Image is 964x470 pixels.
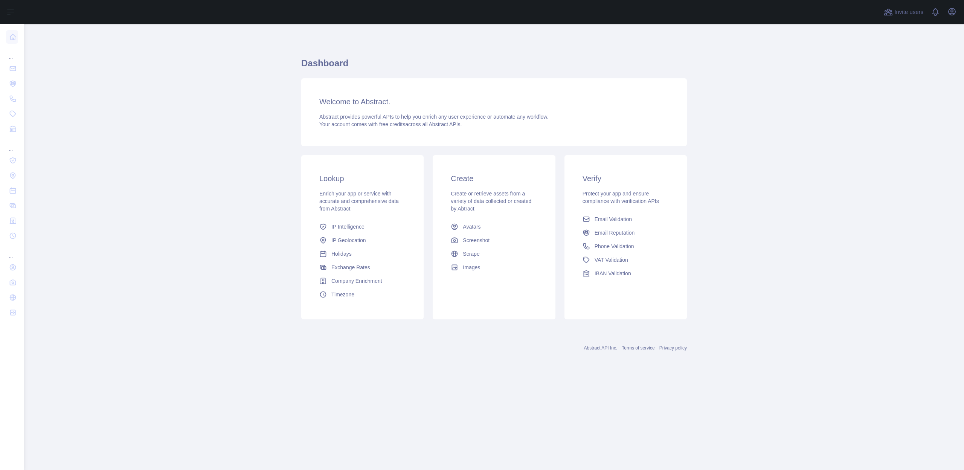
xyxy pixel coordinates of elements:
[595,270,631,277] span: IBAN Validation
[463,250,479,258] span: Scrape
[894,8,923,17] span: Invite users
[583,191,659,204] span: Protect your app and ensure compliance with verification APIs
[331,264,370,271] span: Exchange Rates
[882,6,925,18] button: Invite users
[316,288,409,301] a: Timezone
[6,244,18,259] div: ...
[331,277,382,285] span: Company Enrichment
[622,345,654,351] a: Terms of service
[595,229,635,237] span: Email Reputation
[580,212,672,226] a: Email Validation
[595,256,628,264] span: VAT Validation
[6,137,18,152] div: ...
[331,237,366,244] span: IP Geolocation
[451,191,531,212] span: Create or retrieve assets from a variety of data collected or created by Abtract
[583,173,669,184] h3: Verify
[331,223,365,230] span: IP Intelligence
[448,220,540,233] a: Avatars
[316,220,409,233] a: IP Intelligence
[448,261,540,274] a: Images
[448,247,540,261] a: Scrape
[319,121,462,127] span: Your account comes with across all Abstract APIs.
[316,247,409,261] a: Holidays
[316,233,409,247] a: IP Geolocation
[580,226,672,240] a: Email Reputation
[595,243,634,250] span: Phone Validation
[316,261,409,274] a: Exchange Rates
[580,267,672,280] a: IBAN Validation
[463,264,480,271] span: Images
[580,253,672,267] a: VAT Validation
[331,250,352,258] span: Holidays
[319,191,399,212] span: Enrich your app or service with accurate and comprehensive data from Abstract
[319,114,549,120] span: Abstract provides powerful APIs to help you enrich any user experience or automate any workflow.
[659,345,687,351] a: Privacy policy
[319,96,669,107] h3: Welcome to Abstract.
[6,45,18,60] div: ...
[451,173,537,184] h3: Create
[584,345,618,351] a: Abstract API Inc.
[463,237,490,244] span: Screenshot
[448,233,540,247] a: Screenshot
[463,223,480,230] span: Avatars
[331,291,354,298] span: Timezone
[595,215,632,223] span: Email Validation
[379,121,405,127] span: free credits
[301,57,687,75] h1: Dashboard
[580,240,672,253] a: Phone Validation
[319,173,406,184] h3: Lookup
[316,274,409,288] a: Company Enrichment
